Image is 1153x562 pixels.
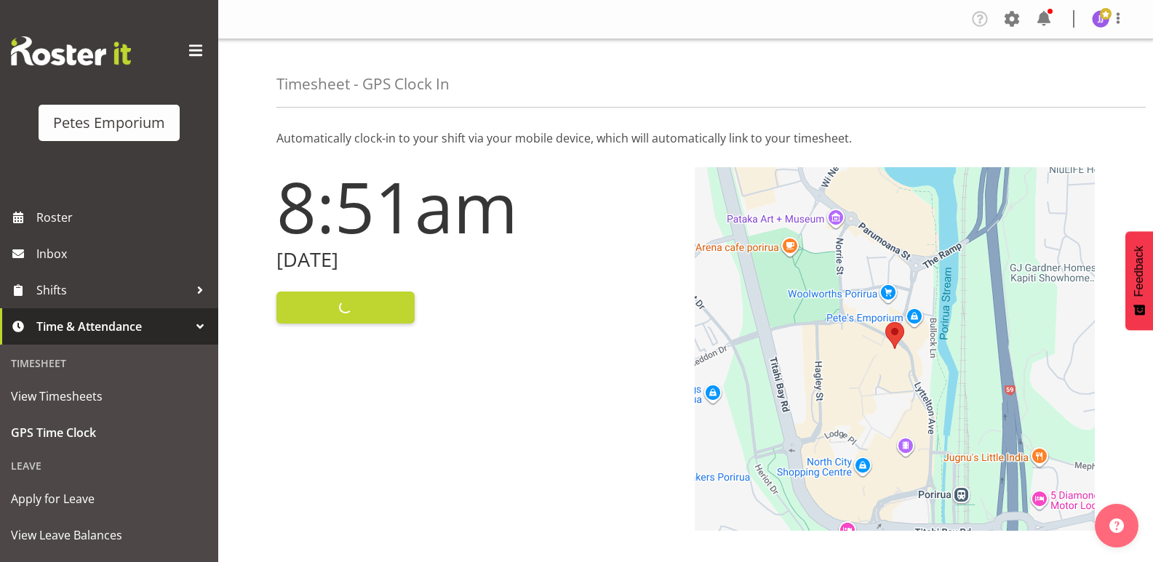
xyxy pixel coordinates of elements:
[11,488,207,510] span: Apply for Leave
[11,422,207,443] span: GPS Time Clock
[276,249,677,271] h2: [DATE]
[276,129,1095,147] p: Automatically clock-in to your shift via your mobile device, which will automatically link to you...
[11,524,207,546] span: View Leave Balances
[1133,246,1146,297] span: Feedback
[11,36,131,65] img: Rosterit website logo
[53,112,165,134] div: Petes Emporium
[4,451,215,481] div: Leave
[36,243,211,265] span: Inbox
[11,385,207,407] span: View Timesheets
[276,167,677,246] h1: 8:51am
[4,517,215,553] a: View Leave Balances
[276,76,450,92] h4: Timesheet - GPS Clock In
[36,279,189,301] span: Shifts
[4,378,215,414] a: View Timesheets
[1092,10,1109,28] img: janelle-jonkers702.jpg
[1125,231,1153,330] button: Feedback - Show survey
[1109,518,1124,533] img: help-xxl-2.png
[4,348,215,378] div: Timesheet
[4,481,215,517] a: Apply for Leave
[36,206,211,228] span: Roster
[4,414,215,451] a: GPS Time Clock
[36,316,189,337] span: Time & Attendance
